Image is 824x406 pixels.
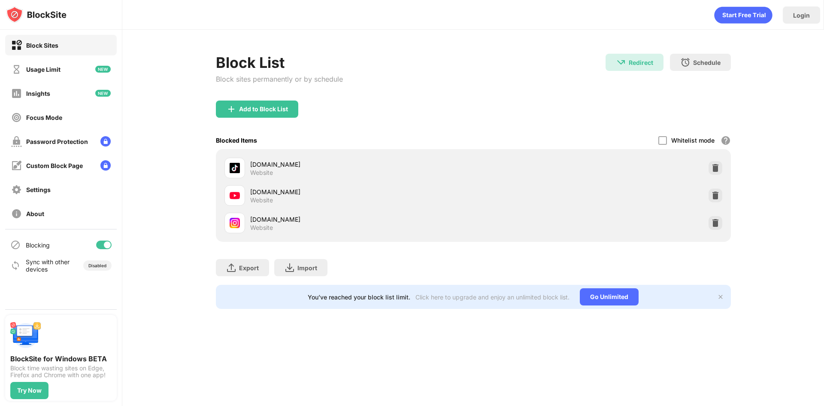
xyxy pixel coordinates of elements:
[95,66,111,73] img: new-icon.svg
[250,160,473,169] div: [DOMAIN_NAME]
[26,66,61,73] div: Usage Limit
[216,75,343,83] div: Block sites permanently or by schedule
[11,64,22,75] img: time-usage-off.svg
[415,293,570,301] div: Click here to upgrade and enjoy an unlimited block list.
[250,215,473,224] div: [DOMAIN_NAME]
[88,263,106,268] div: Disabled
[793,12,810,19] div: Login
[297,264,317,272] div: Import
[11,112,22,123] img: focus-off.svg
[11,88,22,99] img: insights-off.svg
[693,59,721,66] div: Schedule
[230,218,240,228] img: favicons
[11,160,22,171] img: customize-block-page-off.svg
[11,208,22,219] img: about-off.svg
[26,210,44,217] div: About
[580,288,639,305] div: Go Unlimited
[230,190,240,201] img: favicons
[250,196,273,204] div: Website
[308,293,410,301] div: You’ve reached your block list limit.
[100,136,111,147] img: lock-menu.svg
[11,40,22,51] img: block-on.svg
[26,186,51,193] div: Settings
[216,137,257,144] div: Blocked Items
[26,114,62,121] div: Focus Mode
[629,59,653,66] div: Redirect
[95,90,111,97] img: new-icon.svg
[26,90,50,97] div: Insights
[239,106,288,113] div: Add to Block List
[10,260,21,271] img: sync-icon.svg
[26,42,58,49] div: Block Sites
[26,162,83,169] div: Custom Block Page
[671,137,715,144] div: Whitelist mode
[26,258,70,273] div: Sync with other devices
[11,136,22,147] img: password-protection-off.svg
[17,387,42,394] div: Try Now
[6,6,67,23] img: logo-blocksite.svg
[216,54,343,71] div: Block List
[714,6,772,24] div: animation
[230,163,240,173] img: favicons
[26,138,88,145] div: Password Protection
[100,160,111,171] img: lock-menu.svg
[10,354,112,363] div: BlockSite for Windows BETA
[717,293,724,300] img: x-button.svg
[250,169,273,177] div: Website
[10,240,21,250] img: blocking-icon.svg
[239,264,259,272] div: Export
[250,187,473,196] div: [DOMAIN_NAME]
[26,241,50,249] div: Blocking
[11,184,22,195] img: settings-off.svg
[10,365,112,379] div: Block time wasting sites on Edge, Firefox and Chrome with one app!
[10,320,41,351] img: push-desktop.svg
[250,224,273,232] div: Website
